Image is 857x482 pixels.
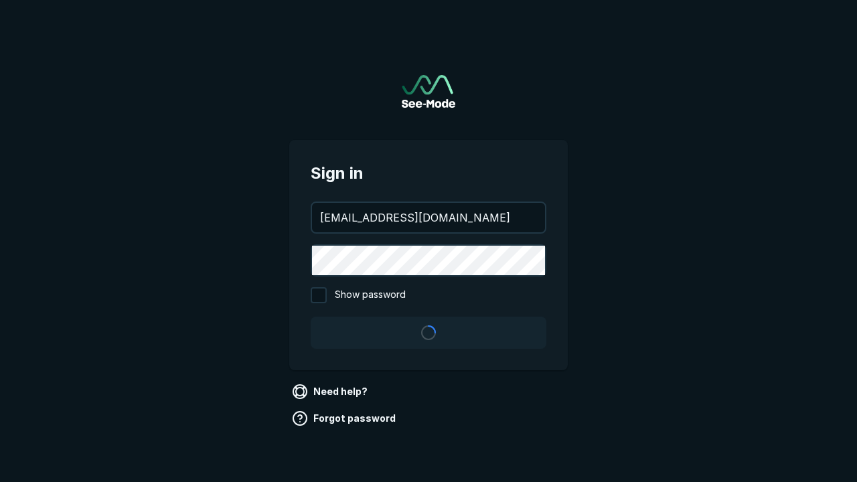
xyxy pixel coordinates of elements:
span: Sign in [311,161,546,185]
a: Go to sign in [402,75,455,108]
input: your@email.com [312,203,545,232]
a: Forgot password [289,408,401,429]
a: Need help? [289,381,373,402]
span: Show password [335,287,406,303]
img: See-Mode Logo [402,75,455,108]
